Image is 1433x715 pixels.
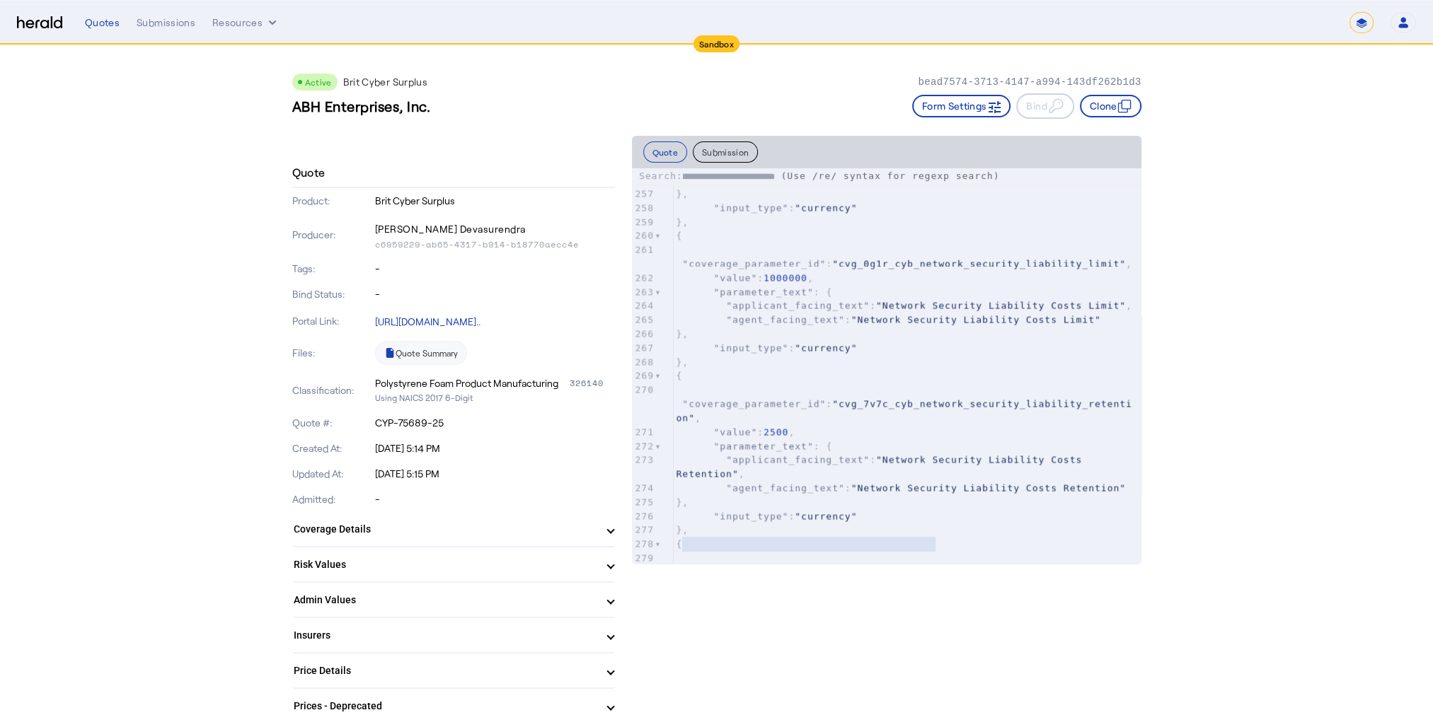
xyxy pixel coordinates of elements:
[677,202,858,213] span: :
[713,441,813,451] span: "parameter_text"
[677,342,858,353] span: :
[375,219,615,239] p: [PERSON_NAME] Devasurendra
[632,228,655,243] div: 260
[294,557,597,572] mat-panel-title: Risk Values
[375,390,615,405] p: Using NAICS 2017 6-Digit
[375,239,615,250] p: c6959229-ab65-4317-b914-b18770aecc4e
[292,228,372,242] p: Producer:
[677,441,833,451] span: : {
[292,164,326,181] h4: Quote
[375,441,615,455] p: [DATE] 5:14 PM
[294,522,597,537] mat-panel-title: Coverage Details
[694,35,739,52] div: Sandbox
[632,509,655,523] div: 276
[292,512,615,546] mat-expansion-panel-header: Coverage Details
[726,454,870,465] span: "applicant_facing_text"
[682,258,826,269] span: "coverage_parameter_id"
[292,262,372,276] p: Tags:
[1016,93,1074,119] button: Bind
[85,16,120,30] div: Quotes
[726,314,845,325] span: "agent_facing_text"
[292,287,372,301] p: Bind Status:
[726,300,870,310] span: "applicant_facing_text"
[677,398,1132,423] span: "cvg_7v7c_cyb_network_security_liability_retention"
[294,628,597,643] mat-panel-title: Insurers
[292,346,372,360] p: Files:
[677,216,689,227] span: },
[292,441,372,455] p: Created At:
[375,341,467,365] a: Quote Summary
[292,383,372,397] p: Classification:
[677,300,1132,310] span: : ,
[292,492,372,506] p: Admitted:
[912,95,1011,117] button: Form Settings
[343,75,427,89] p: Brit Cyber Surplus
[632,481,655,495] div: 274
[851,314,1101,325] span: "Network Security Liability Costs Limit"
[677,272,814,283] span: : ,
[292,547,615,581] mat-expansion-panel-header: Risk Values
[632,523,655,537] div: 277
[677,328,689,339] span: },
[682,398,826,409] span: "coverage_parameter_id"
[375,467,615,481] p: [DATE] 5:15 PM
[764,426,788,437] span: 2500
[632,537,655,551] div: 278
[294,699,597,714] mat-panel-title: Prices - Deprecated
[677,244,1132,269] span: : ,
[795,511,857,521] span: "currency"
[294,663,597,678] mat-panel-title: Price Details
[677,314,1101,325] span: :
[726,482,845,493] span: "agent_facing_text"
[693,141,758,163] button: Submission
[677,188,689,199] span: },
[632,298,655,313] div: 264
[375,262,615,276] p: -
[677,524,689,535] span: },
[683,170,775,184] input: Search:
[851,482,1126,493] span: "Network Security Liability Costs Retention"
[292,194,372,208] p: Product:
[294,593,597,608] mat-panel-title: Admin Values
[632,271,655,285] div: 262
[632,168,1141,564] herald-code-block: quote
[375,194,615,208] p: Brit Cyber Surplus
[375,287,615,301] p: -
[632,551,655,565] div: 279
[292,583,615,617] mat-expansion-panel-header: Admin Values
[677,496,689,507] span: },
[375,376,558,390] div: Polystyrene Foam Product Manufacturing
[918,75,1141,89] p: bead7574-3713-4147-a994-143df262b1d3
[632,341,655,355] div: 267
[677,454,1089,479] span: "Network Security Liability Costs Retention"
[677,356,689,367] span: },
[677,426,795,437] span: : ,
[677,370,683,380] span: {
[876,300,1126,310] span: "Network Security Liability Costs Limit"
[632,425,655,439] div: 271
[292,653,615,687] mat-expansion-panel-header: Price Details
[137,16,195,30] div: Submissions
[677,454,1089,479] span: : ,
[677,538,683,549] span: {
[632,201,655,215] div: 258
[713,511,788,521] span: "input_type"
[632,355,655,369] div: 268
[632,327,655,341] div: 266
[643,141,688,163] button: Quote
[632,313,655,327] div: 265
[632,243,655,257] div: 261
[713,342,788,353] span: "input_type"
[305,77,332,87] span: Active
[713,272,757,283] span: "value"
[632,453,655,467] div: 273
[795,202,857,213] span: "currency"
[1080,95,1141,117] button: Clone
[212,16,280,30] button: Resources dropdown menu
[632,495,655,509] div: 275
[632,187,655,201] div: 257
[632,285,655,299] div: 263
[375,492,615,506] p: -
[677,384,1132,423] span: : ,
[677,511,858,521] span: :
